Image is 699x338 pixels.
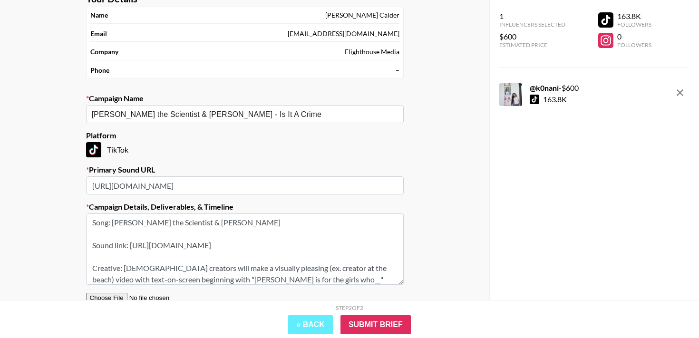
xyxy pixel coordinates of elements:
div: 163.8K [543,95,567,104]
div: - $ 600 [530,83,579,93]
div: Influencers Selected [499,21,565,28]
button: « Back [288,315,333,334]
div: TikTok [86,142,404,157]
label: Platform [86,131,404,140]
div: $600 [499,32,565,41]
div: 1 [499,11,565,21]
div: 0 [617,32,651,41]
strong: Phone [90,66,109,75]
div: Step 2 of 2 [336,304,363,311]
img: TikTok [86,142,101,157]
button: remove [670,83,689,102]
input: Submit Brief [340,315,411,334]
div: Followers [617,21,651,28]
strong: @ k0nani [530,83,559,92]
strong: Email [90,29,107,38]
div: [EMAIL_ADDRESS][DOMAIN_NAME] [288,29,399,38]
label: Campaign Name [86,94,404,103]
div: Estimated Price [499,41,565,48]
div: Flighthouse Media [345,48,399,56]
input: https://www.tiktok.com/music/Old-Town-Road-6683330941219244813 [86,176,404,194]
strong: Name [90,11,108,19]
input: Old Town Road - Lil Nas X + Billy Ray Cyrus [92,109,385,120]
div: [PERSON_NAME] Calder [325,11,399,19]
div: Followers [617,41,651,48]
div: – [396,66,399,75]
label: Campaign Details, Deliverables, & Timeline [86,202,404,212]
label: Primary Sound URL [86,165,404,174]
div: 163.8K [617,11,651,21]
strong: Company [90,48,118,56]
iframe: Drift Widget Chat Controller [651,290,688,327]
